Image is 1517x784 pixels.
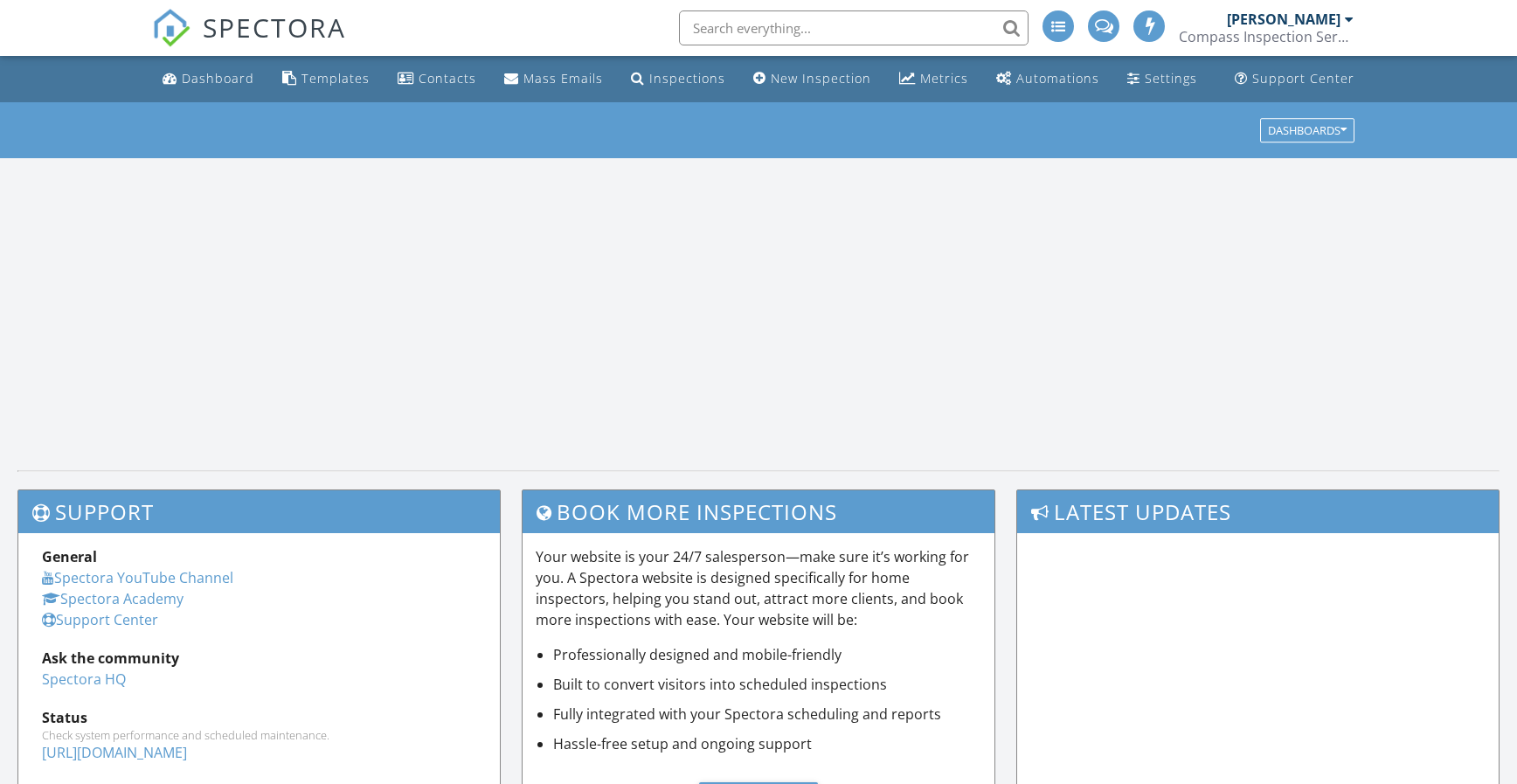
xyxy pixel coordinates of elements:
div: [PERSON_NAME] [1227,10,1340,28]
a: Dashboard [156,63,261,95]
a: Metrics [892,63,975,95]
a: Mass Emails [497,63,610,95]
a: Automations (Advanced) [989,63,1106,95]
div: Dashboards [1268,124,1347,136]
strong: General [42,547,97,566]
div: New Inspection [771,70,871,87]
a: Support Center [1228,63,1361,95]
img: The Best Home Inspection Software - Spectora [152,9,190,47]
a: Inspections [624,63,732,95]
a: Spectora Academy [42,589,184,608]
a: New Inspection [746,63,878,95]
h3: Support [18,490,500,533]
div: Mass Emails [523,70,603,87]
a: Support Center [42,610,158,629]
h3: Latest Updates [1017,490,1499,533]
p: Your website is your 24/7 salesperson—make sure it’s working for you. A Spectora website is desig... [536,546,980,630]
button: Dashboards [1260,118,1354,142]
h3: Book More Inspections [523,490,994,533]
a: Settings [1120,63,1204,95]
div: Check system performance and scheduled maintenance. [42,728,476,742]
div: Automations [1016,70,1099,87]
a: Templates [275,63,377,95]
a: [URL][DOMAIN_NAME] [42,743,187,762]
li: Built to convert visitors into scheduled inspections [553,674,980,695]
a: SPECTORA [152,24,346,60]
div: Dashboard [182,70,254,87]
li: Fully integrated with your Spectora scheduling and reports [553,704,980,725]
div: Compass Inspection Services [1179,28,1354,45]
li: Hassle-free setup and ongoing support [553,733,980,754]
div: Inspections [649,70,725,87]
div: Support Center [1252,70,1354,87]
span: SPECTORA [203,9,346,45]
a: Spectora HQ [42,670,126,689]
a: Contacts [391,63,483,95]
div: Metrics [920,70,968,87]
div: Templates [301,70,370,87]
div: Settings [1145,70,1197,87]
div: Ask the community [42,648,476,669]
div: Contacts [419,70,476,87]
li: Professionally designed and mobile-friendly [553,644,980,665]
input: Search everything... [679,10,1029,45]
a: Spectora YouTube Channel [42,568,233,587]
div: Status [42,707,476,728]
